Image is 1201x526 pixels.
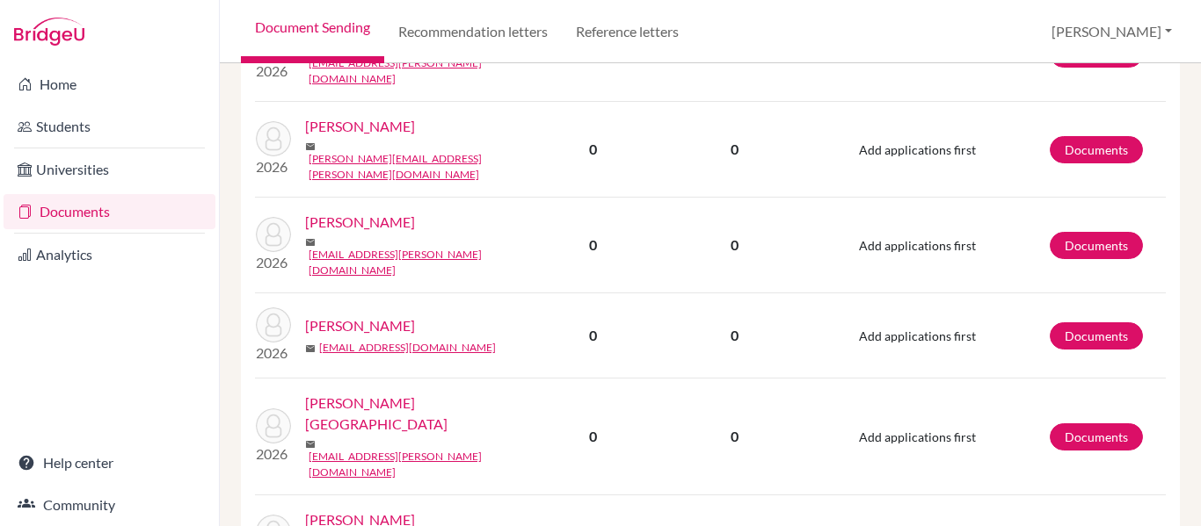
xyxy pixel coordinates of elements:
[14,18,84,46] img: Bridge-U
[4,109,215,144] a: Students
[256,61,291,82] p: 2026
[653,426,816,447] p: 0
[319,340,496,356] a: [EMAIL_ADDRESS][DOMAIN_NAME]
[309,55,545,87] a: [EMAIL_ADDRESS][PERSON_NAME][DOMAIN_NAME]
[309,449,545,480] a: [EMAIL_ADDRESS][PERSON_NAME][DOMAIN_NAME]
[256,408,291,443] img: de Souza, Sofia
[256,443,291,465] p: 2026
[309,151,545,183] a: [PERSON_NAME][EMAIL_ADDRESS][PERSON_NAME][DOMAIN_NAME]
[4,237,215,272] a: Analytics
[305,315,415,336] a: [PERSON_NAME]
[305,141,316,152] span: mail
[4,67,215,102] a: Home
[256,121,291,156] img: de Castro, Júlia
[256,156,291,177] p: 2026
[653,234,816,256] p: 0
[1044,15,1180,48] button: [PERSON_NAME]
[589,236,597,253] b: 0
[859,328,976,343] span: Add applications first
[305,237,316,248] span: mail
[256,307,291,342] img: de Kugelmas, Eliza
[589,428,597,444] b: 0
[859,429,976,444] span: Add applications first
[305,393,545,435] a: [PERSON_NAME][GEOGRAPHIC_DATA]
[859,142,976,157] span: Add applications first
[4,487,215,522] a: Community
[4,445,215,480] a: Help center
[589,141,597,157] b: 0
[256,217,291,252] img: de Castro, Marina
[1050,232,1143,259] a: Documents
[305,116,415,137] a: [PERSON_NAME]
[1050,322,1143,349] a: Documents
[305,343,316,354] span: mail
[309,247,545,278] a: [EMAIL_ADDRESS][PERSON_NAME][DOMAIN_NAME]
[859,238,976,253] span: Add applications first
[305,439,316,450] span: mail
[653,139,816,160] p: 0
[256,252,291,273] p: 2026
[1050,423,1143,450] a: Documents
[256,342,291,364] p: 2026
[653,325,816,346] p: 0
[1050,136,1143,163] a: Documents
[4,194,215,229] a: Documents
[4,152,215,187] a: Universities
[305,212,415,233] a: [PERSON_NAME]
[589,327,597,343] b: 0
